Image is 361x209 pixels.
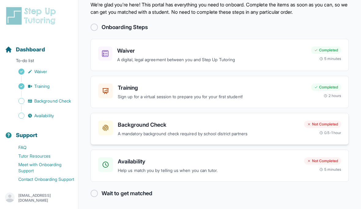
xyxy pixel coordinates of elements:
div: 5 minutes [319,56,341,61]
p: [EMAIL_ADDRESS][DOMAIN_NAME] [18,193,73,203]
button: Dashboard [2,35,76,56]
h3: Waiver [117,47,306,55]
p: Sign up for a virtual session to prepare you for your first student! [118,93,306,100]
a: Background CheckA mandatory background check required by school district partnersNot Completed0.5... [91,113,349,145]
h2: Onboarding Steps [102,23,148,32]
a: FAQ [5,143,78,152]
h3: Availability [118,157,299,166]
div: 2 hours [324,93,341,98]
a: Waiver [5,67,78,76]
div: 5 minutes [319,167,341,172]
button: [EMAIL_ADDRESS][DOMAIN_NAME] [5,192,73,203]
p: To-do list [2,58,76,66]
div: Not Completed [304,121,341,128]
a: Background Check [5,97,78,105]
p: We're glad you're here! This portal has everything you need to onboard. Complete the items as soo... [91,1,349,16]
a: Availability [5,111,78,120]
span: Background Check [34,98,71,104]
div: Completed [311,47,341,54]
span: Availability [34,113,54,119]
span: Dashboard [16,45,45,54]
a: Meet with Onboarding Support [5,160,78,175]
a: Tutor Resources [5,152,78,160]
h2: Wait to get matched [102,189,152,198]
a: Dashboard [5,45,45,54]
div: Not Completed [304,157,341,165]
a: TrainingSign up for a virtual session to prepare you for your first student!Completed2 hours [91,76,349,108]
a: Training [5,82,78,91]
span: Support [16,131,38,140]
div: 0.5-1 hour [319,130,341,135]
button: Support [2,121,76,142]
h3: Background Check [118,121,299,129]
img: logo [5,6,59,26]
p: Help us match you by telling us when you can tutor. [118,167,299,174]
a: AvailabilityHelp us match you by telling us when you can tutor.Not Completed5 minutes [91,150,349,182]
div: Completed [311,84,341,91]
h3: Training [118,84,306,92]
p: A mandatory background check required by school district partners [118,130,299,137]
a: WaiverA digital, legal agreement between you and Step Up TutoringCompleted5 minutes [91,39,349,71]
a: Contact Onboarding Support [5,175,78,184]
p: A digital, legal agreement between you and Step Up Tutoring [117,56,306,63]
span: Waiver [34,69,47,75]
span: Training [34,83,50,89]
